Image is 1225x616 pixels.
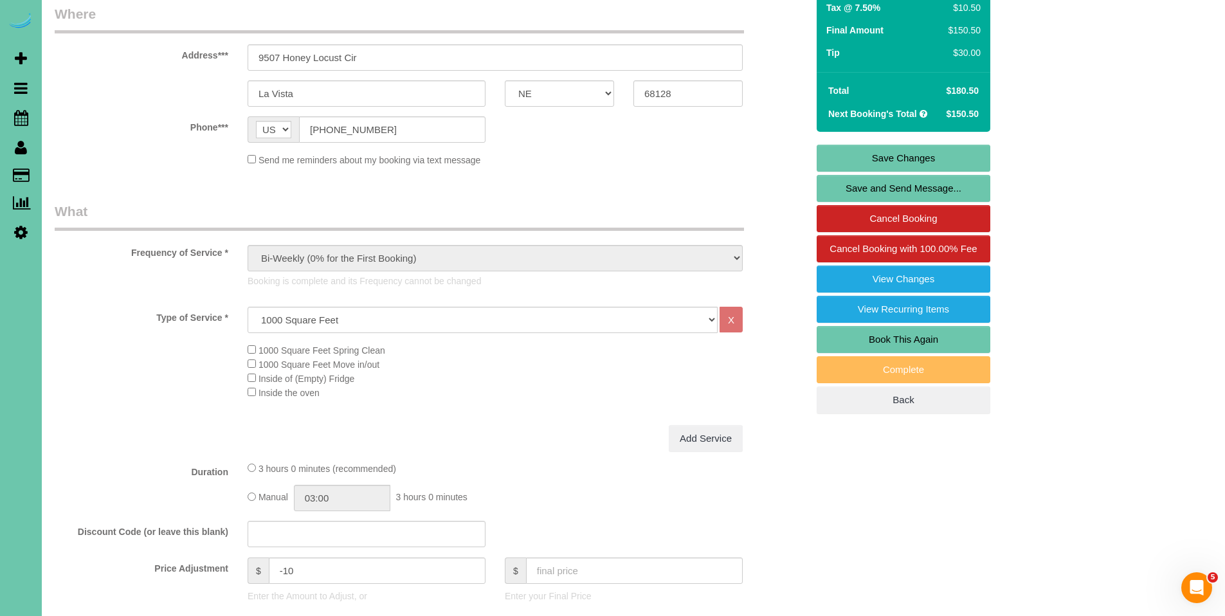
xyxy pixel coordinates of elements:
label: Final Amount [826,24,884,37]
label: Duration [45,461,238,478]
label: Price Adjustment [45,557,238,575]
span: $ [505,557,526,584]
label: Tip [826,46,840,59]
span: 5 [1208,572,1218,583]
label: Tax @ 7.50% [826,1,880,14]
iframe: Intercom live chat [1181,572,1212,603]
span: Send me reminders about my booking via text message [259,155,481,165]
span: Inside of (Empty) Fridge [259,374,354,384]
span: 3 hours 0 minutes (recommended) [259,464,396,474]
span: Cancel Booking with 100.00% Fee [830,243,977,254]
a: Book This Again [817,326,990,353]
div: $10.50 [943,1,981,14]
a: Add Service [669,425,743,452]
span: 1000 Square Feet Spring Clean [259,345,385,356]
a: View Changes [817,266,990,293]
span: $180.50 [946,86,979,96]
strong: Next Booking's Total [828,109,917,119]
a: View Recurring Items [817,296,990,323]
legend: Where [55,5,744,33]
div: $150.50 [943,24,981,37]
input: final price [526,557,743,584]
span: $ [248,557,269,584]
span: 3 hours 0 minutes [396,493,467,503]
span: 1000 Square Feet Move in/out [259,359,379,370]
label: Frequency of Service * [45,242,238,259]
p: Enter your Final Price [505,590,743,602]
p: Booking is complete and its Frequency cannot be changed [248,275,743,287]
strong: Total [828,86,849,96]
img: Automaid Logo [8,13,33,31]
a: Save and Send Message... [817,175,990,202]
label: Type of Service * [45,307,238,324]
span: $150.50 [946,109,979,119]
div: $30.00 [943,46,981,59]
label: Discount Code (or leave this blank) [45,521,238,538]
a: Save Changes [817,145,990,172]
span: Manual [259,493,288,503]
p: Enter the Amount to Adjust, or [248,590,485,602]
span: Inside the oven [259,388,320,398]
a: Cancel Booking with 100.00% Fee [817,235,990,262]
legend: What [55,202,744,231]
a: Back [817,386,990,413]
a: Cancel Booking [817,205,990,232]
